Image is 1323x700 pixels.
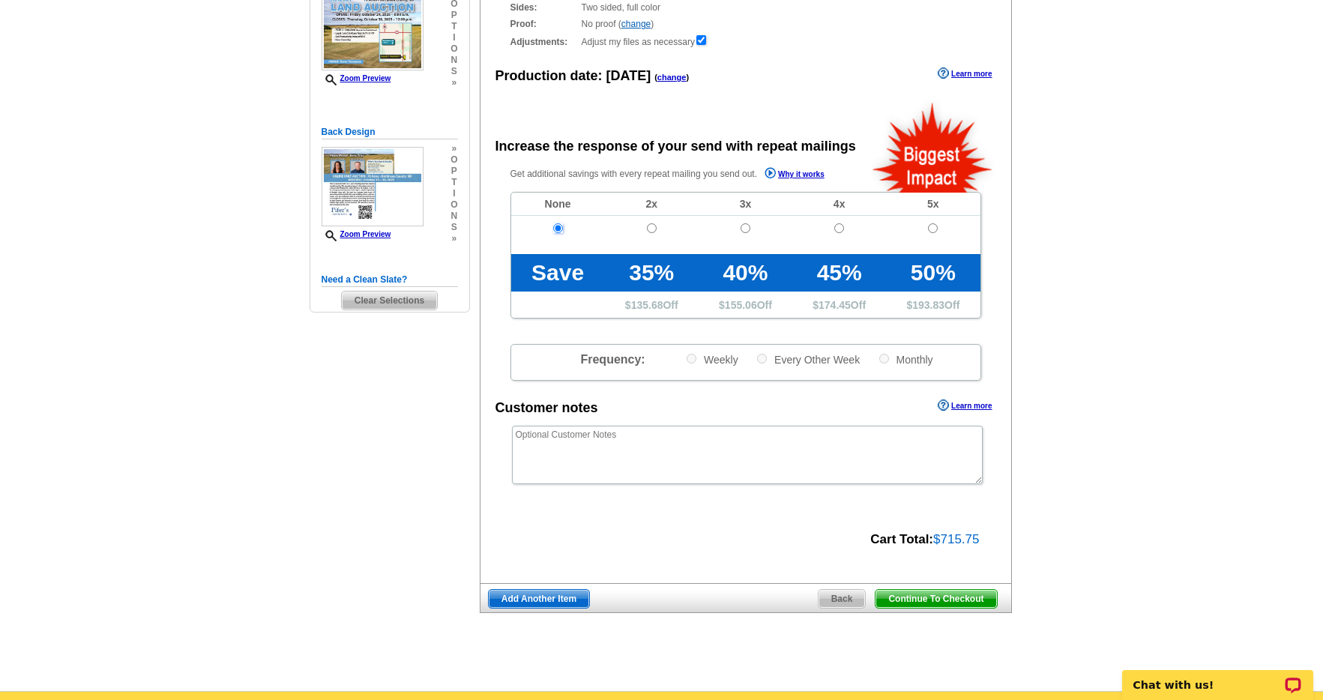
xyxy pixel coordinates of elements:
a: Add Another Item [488,589,590,609]
td: 45% [792,254,886,292]
td: $ Off [699,292,792,318]
input: Every Other Week [757,354,767,363]
td: 50% [886,254,980,292]
span: Continue To Checkout [876,590,996,608]
a: Zoom Preview [322,74,391,82]
label: Monthly [878,352,933,366]
div: Production date: [495,66,690,86]
label: Weekly [685,352,738,366]
span: i [450,32,457,43]
td: $ Off [886,292,980,318]
a: Learn more [938,399,992,411]
span: ( ) [654,73,689,82]
span: 135.68 [631,299,663,311]
input: Monthly [879,354,889,363]
strong: Sides: [510,1,577,14]
span: Add Another Item [489,590,589,608]
span: [DATE] [606,68,651,83]
span: n [450,55,457,66]
div: Increase the response of your send with repeat mailings [495,136,856,157]
span: t [450,177,457,188]
td: 5x [886,193,980,216]
span: p [450,166,457,177]
img: small-thumb.jpg [322,147,424,226]
a: Zoom Preview [322,230,391,238]
span: 174.45 [819,299,851,311]
td: 3x [699,193,792,216]
span: n [450,211,457,222]
input: Weekly [687,354,696,363]
span: o [450,43,457,55]
div: No proof ( ) [510,17,981,31]
p: Get additional savings with every repeat mailing you send out. [510,166,857,183]
td: 40% [699,254,792,292]
span: o [450,199,457,211]
td: 4x [792,193,886,216]
span: » [450,233,457,244]
img: biggestImpact.png [871,100,995,193]
span: s [450,222,457,233]
span: i [450,188,457,199]
span: 193.83 [912,299,944,311]
a: Back [818,589,867,609]
span: » [450,143,457,154]
span: Frequency: [580,353,645,366]
span: Back [819,590,866,608]
label: Every Other Week [756,352,860,366]
h5: Back Design [322,125,458,139]
span: s [450,66,457,77]
h5: Need a Clean Slate? [322,273,458,287]
strong: Adjustments: [510,35,577,49]
span: $715.75 [933,532,979,546]
td: 2x [605,193,699,216]
div: Customer notes [495,398,598,418]
td: $ Off [792,292,886,318]
div: Two sided, full color [510,1,981,14]
span: p [450,10,457,21]
span: t [450,21,457,32]
span: 155.06 [725,299,757,311]
div: Adjust my files as necessary [510,34,981,49]
iframe: LiveChat chat widget [1112,653,1323,700]
strong: Cart Total: [870,532,933,546]
td: Save [511,254,605,292]
td: 35% [605,254,699,292]
a: change [657,73,687,82]
span: » [450,77,457,88]
a: Why it works [765,167,825,183]
td: None [511,193,605,216]
a: change [621,19,651,29]
td: $ Off [605,292,699,318]
span: Clear Selections [342,292,437,310]
strong: Proof: [510,17,577,31]
span: o [450,154,457,166]
a: Learn more [938,67,992,79]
